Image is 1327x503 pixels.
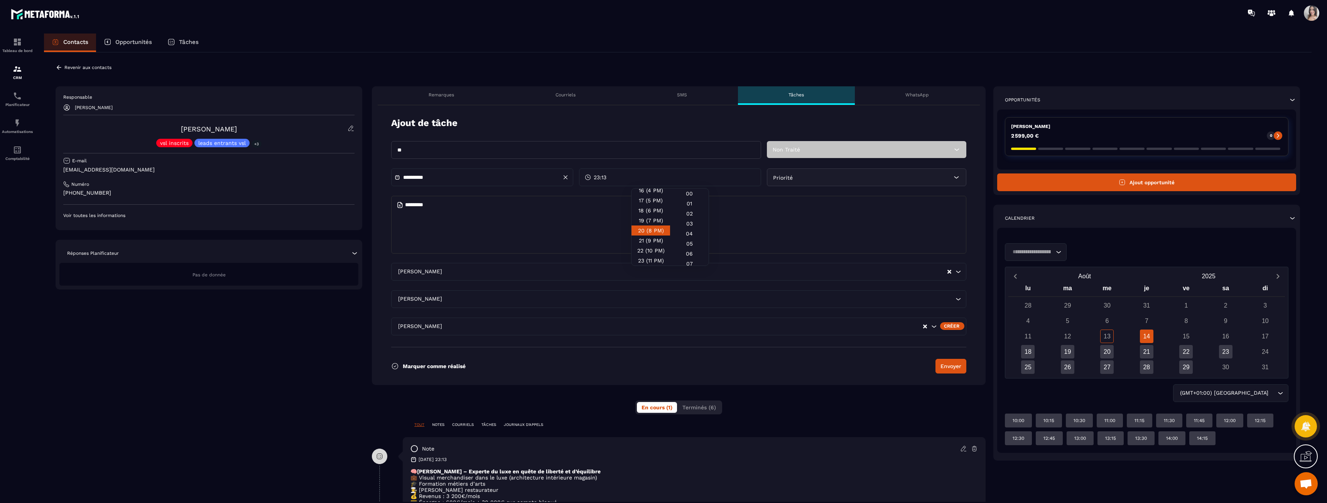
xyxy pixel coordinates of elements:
[179,39,199,45] p: Tâches
[1164,417,1175,424] p: 11:30
[1140,345,1153,358] div: 21
[1061,360,1074,374] div: 26
[670,209,709,219] div: 02
[677,92,687,98] p: SMS
[452,422,474,427] p: COURRIELS
[1295,472,1318,495] a: Ouvrir le chat
[391,318,966,335] div: Search for option
[1010,248,1054,256] input: Search for option
[642,404,672,410] span: En cours (1)
[1271,271,1285,281] button: Next month
[670,249,709,259] div: 06
[1013,435,1024,441] p: 12:30
[396,267,444,276] span: [PERSON_NAME]
[252,140,262,148] p: +3
[444,295,954,303] input: Search for option
[940,322,964,330] div: Créer
[670,219,709,229] div: 03
[96,34,160,52] a: Opportunités
[682,404,716,410] span: Terminés (6)
[63,94,355,100] p: Responsable
[1005,97,1040,103] p: Opportunités
[1173,384,1288,402] div: Search for option
[1270,133,1272,138] p: 0
[198,140,246,146] p: leads entrants vsl
[2,59,33,86] a: formationformationCRM
[1179,360,1193,374] div: 29
[788,92,804,98] p: Tâches
[1008,283,1048,296] div: lu
[1005,215,1035,221] p: Calendrier
[670,239,709,249] div: 05
[1011,133,1039,138] p: 2 599,00 €
[396,322,444,331] span: [PERSON_NAME]
[1100,299,1114,312] div: 30
[391,263,966,281] div: Search for option
[1255,417,1266,424] p: 12:15
[1061,314,1074,328] div: 5
[631,205,670,215] div: 18 (6 PM)
[631,256,670,266] div: 23 (11 PM)
[13,64,22,74] img: formation
[429,92,454,98] p: Remarques
[391,117,458,130] p: Ajout de tâche
[1258,360,1272,374] div: 31
[410,493,978,499] p: 💰 Revenus : 3 200€/mois
[1048,283,1087,296] div: ma
[637,402,677,413] button: En cours (1)
[923,324,927,330] button: Clear Selected
[1179,299,1193,312] div: 1
[1021,345,1035,358] div: 18
[2,140,33,167] a: accountantaccountantComptabilité
[1140,299,1153,312] div: 31
[670,199,709,209] div: 01
[481,422,496,427] p: TÂCHES
[1219,314,1232,328] div: 9
[670,229,709,239] div: 04
[631,215,670,225] div: 19 (7 PM)
[71,181,89,187] p: Numéro
[1179,314,1193,328] div: 8
[1043,417,1054,424] p: 10:15
[1021,299,1035,312] div: 28
[670,259,709,269] div: 07
[13,118,22,128] img: automations
[1258,299,1272,312] div: 3
[419,456,447,463] p: [DATE] 23:13
[1219,330,1232,343] div: 16
[432,422,444,427] p: NOTES
[1043,435,1055,441] p: 12:45
[631,185,670,195] div: 16 (4 PM)
[2,156,33,161] p: Comptabilité
[1270,389,1276,397] input: Search for option
[631,236,670,246] div: 21 (9 PM)
[1178,389,1270,397] span: (GMT+01:00) [GEOGRAPHIC_DATA]
[2,86,33,113] a: schedulerschedulerPlanificateur
[1194,417,1205,424] p: 11:45
[1104,417,1115,424] p: 11:00
[63,166,355,173] p: [EMAIL_ADDRESS][DOMAIN_NAME]
[414,422,424,427] p: TOUT
[773,175,793,181] span: Priorité
[67,250,119,256] p: Réponses Planificateur
[160,34,206,52] a: Tâches
[631,195,670,205] div: 17 (5 PM)
[1011,123,1282,130] p: [PERSON_NAME]
[670,188,709,199] div: 00
[1224,417,1236,424] p: 12:00
[44,34,96,52] a: Contacts
[1074,435,1086,441] p: 13:00
[13,145,22,155] img: accountant
[1061,299,1074,312] div: 29
[1140,314,1153,328] div: 7
[1105,435,1116,441] p: 13:15
[2,76,33,80] p: CRM
[1061,330,1074,343] div: 12
[1023,269,1147,283] button: Open months overlay
[1013,417,1024,424] p: 10:00
[1167,283,1206,296] div: ve
[1021,314,1035,328] div: 4
[11,7,80,21] img: logo
[678,402,721,413] button: Terminés (6)
[504,422,543,427] p: JOURNAUX D'APPELS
